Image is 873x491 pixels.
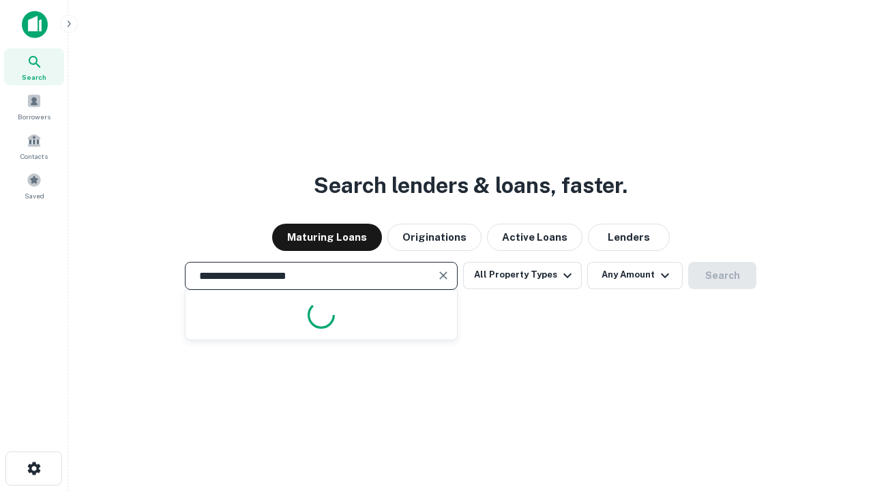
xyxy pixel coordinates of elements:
[4,88,64,125] a: Borrowers
[22,72,46,83] span: Search
[588,224,670,251] button: Lenders
[4,128,64,164] a: Contacts
[20,151,48,162] span: Contacts
[4,48,64,85] a: Search
[25,190,44,201] span: Saved
[314,169,627,202] h3: Search lenders & loans, faster.
[487,224,582,251] button: Active Loans
[805,382,873,447] iframe: Chat Widget
[463,262,582,289] button: All Property Types
[4,167,64,204] a: Saved
[387,224,482,251] button: Originations
[587,262,683,289] button: Any Amount
[18,111,50,122] span: Borrowers
[272,224,382,251] button: Maturing Loans
[434,266,453,285] button: Clear
[22,11,48,38] img: capitalize-icon.png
